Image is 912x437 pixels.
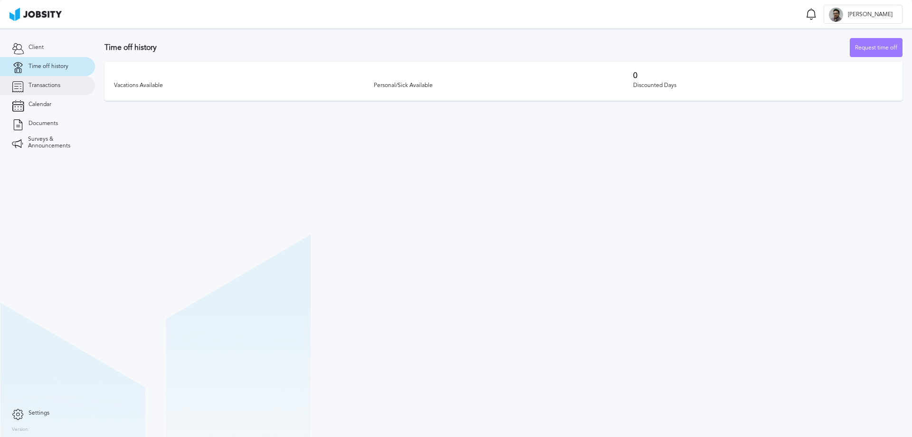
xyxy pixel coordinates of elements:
[28,136,83,149] span: Surveys & Announcements
[28,82,60,89] span: Transactions
[28,120,58,127] span: Documents
[633,71,893,80] h3: 0
[28,44,44,51] span: Client
[843,11,897,18] span: [PERSON_NAME]
[12,427,29,433] label: Version:
[28,63,68,70] span: Time off history
[28,410,49,417] span: Settings
[829,8,843,22] div: D
[114,82,374,89] div: Vacations Available
[28,101,51,108] span: Calendar
[104,43,850,52] h3: Time off history
[9,8,62,21] img: ab4bad089aa723f57921c736e9817d99.png
[850,38,902,57] button: Request time off
[850,39,902,58] div: Request time off
[824,5,902,24] button: D[PERSON_NAME]
[374,82,634,89] div: Personal/Sick Available
[633,82,893,89] div: Discounted Days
